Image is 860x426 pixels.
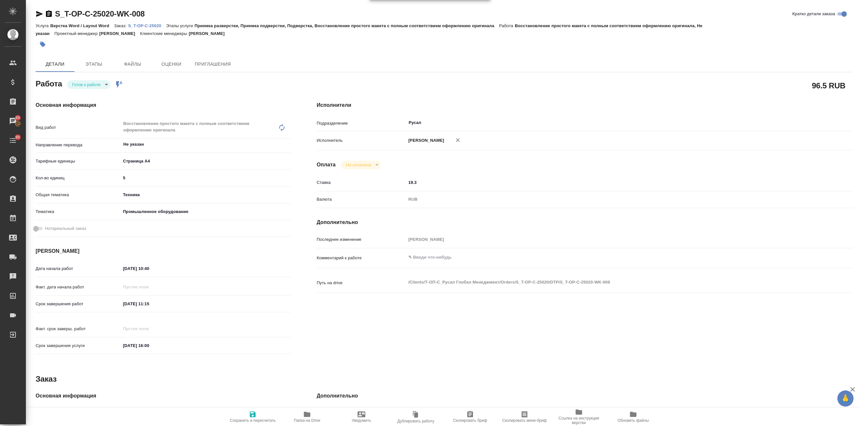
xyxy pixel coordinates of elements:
div: Готов к работе [341,161,380,169]
span: Сохранить и пересчитать [230,418,276,423]
p: Факт. срок заверш. работ [36,326,121,332]
h4: Основная информация [36,101,291,109]
button: Добавить тэг [36,37,50,51]
p: Кол-во единиц [36,175,121,181]
span: Этапы [78,60,109,68]
button: Скопировать мини-бриф [497,408,552,426]
p: Путь на drive [317,280,406,286]
span: Папка на Drive [294,418,320,423]
a: S_T-OP-C-25020 [128,23,166,28]
p: Валюта [317,196,406,203]
button: Удалить исполнителя [451,133,465,147]
button: Ссылка на инструкции верстки [552,408,606,426]
p: Этапы услуги [166,23,194,28]
h4: Дополнительно [317,392,853,400]
p: Дата начала работ [36,265,121,272]
button: Обновить файлы [606,408,660,426]
button: Open [287,144,289,145]
button: Не оплачена [344,162,373,168]
span: Дублировать работу [397,419,434,423]
div: Техника [121,189,291,200]
p: Проектный менеджер [54,31,99,36]
p: Заказ: [114,23,128,28]
p: Последнее изменение [317,236,406,243]
p: Верстка Word / Layout Word [50,23,114,28]
div: Страница А4 [121,156,291,167]
h4: Исполнители [317,101,853,109]
input: ✎ Введи что-нибудь [121,341,177,350]
input: Пустое поле [406,235,808,244]
span: 🙏 [840,392,851,405]
p: Направление перевода [36,142,121,148]
span: Нотариальный заказ [45,225,86,232]
span: Кратко детали заказа [792,11,835,17]
p: Тематика [36,208,121,215]
button: Готов к работе [70,82,103,87]
button: Скопировать ссылку для ЯМессенджера [36,10,43,18]
span: Детали [39,60,71,68]
input: Пустое поле [121,324,177,333]
span: Оценки [156,60,187,68]
div: Готов к работе [67,80,110,89]
span: Скопировать бриф [453,418,487,423]
p: Срок завершения работ [36,301,121,307]
button: Скопировать ссылку [45,10,53,18]
button: 🙏 [837,390,854,407]
p: Вид работ [36,124,121,131]
div: RUB [406,194,808,205]
p: Клиентские менеджеры [140,31,189,36]
h2: Заказ [36,374,57,384]
span: Файлы [117,60,148,68]
p: Ставка [317,179,406,186]
span: Ссылка на инструкции верстки [556,416,602,425]
h4: Оплата [317,161,336,169]
h4: [PERSON_NAME] [36,247,291,255]
button: Скопировать бриф [443,408,497,426]
p: [PERSON_NAME] [406,137,444,144]
button: Уведомить [334,408,389,426]
p: Общая тематика [36,192,121,198]
span: 65 [12,115,24,121]
p: Приемка разверстки, Приемка подверстки, Подверстка, Восстановление простого макета с полным соотв... [194,23,499,28]
input: Пустое поле [121,282,177,292]
a: S_T-OP-C-25020-WK-008 [55,9,145,18]
textarea: /Clients/Т-ОП-С_Русал Глобал Менеджмент/Orders/S_T-OP-C-25020/DTP/S_T-OP-C-25020-WK-008 [406,277,808,288]
a: 95 [2,132,24,149]
span: 95 [12,134,24,140]
input: ✎ Введи что-нибудь [121,173,291,183]
span: Обновить файлы [618,418,649,423]
span: Уведомить [352,418,371,423]
input: ✎ Введи что-нибудь [121,264,177,273]
button: Папка на Drive [280,408,334,426]
button: Open [805,122,806,123]
p: Факт. дата начала работ [36,284,121,290]
p: Услуга [36,23,50,28]
h2: Работа [36,77,62,89]
a: 65 [2,113,24,129]
button: Дублировать работу [389,408,443,426]
p: Тарифные единицы [36,158,121,164]
span: Скопировать мини-бриф [502,418,546,423]
h4: Дополнительно [317,219,853,226]
p: Работа [499,23,515,28]
p: Исполнитель [317,137,406,144]
input: ✎ Введи что-нибудь [406,178,808,187]
input: ✎ Введи что-нибудь [121,299,177,308]
p: Подразделение [317,120,406,127]
div: Промышленное оборудование [121,206,291,217]
h2: 96.5 RUB [812,80,845,91]
h4: Основная информация [36,392,291,400]
p: [PERSON_NAME] [99,31,140,36]
p: [PERSON_NAME] [189,31,229,36]
span: Приглашения [195,60,231,68]
p: Комментарий к работе [317,255,406,261]
button: Сохранить и пересчитать [226,408,280,426]
p: Срок завершения услуги [36,342,121,349]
